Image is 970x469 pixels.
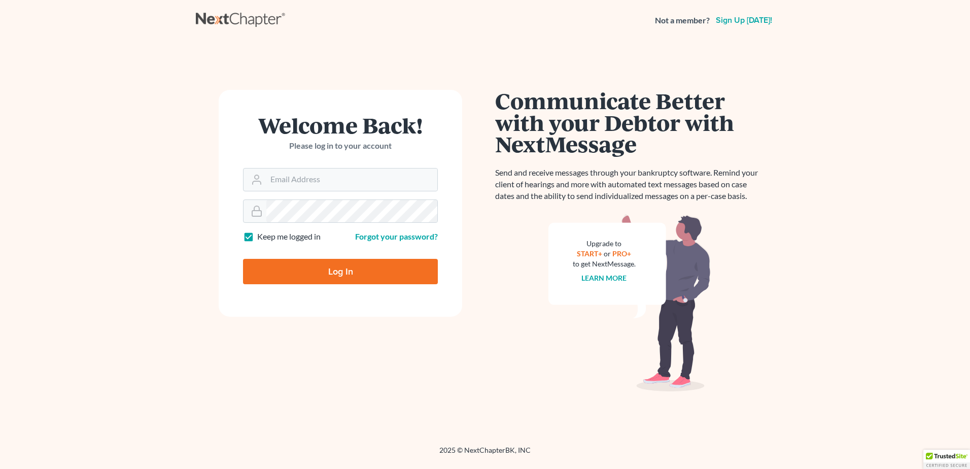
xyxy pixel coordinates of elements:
[266,169,437,191] input: Email Address
[257,231,321,243] label: Keep me logged in
[582,274,627,282] a: Learn more
[243,140,438,152] p: Please log in to your account
[196,445,774,463] div: 2025 © NextChapterBK, INC
[548,214,711,392] img: nextmessage_bg-59042aed3d76b12b5cd301f8e5b87938c9018125f34e5fa2b7a6b67550977c72.svg
[495,90,764,155] h1: Communicate Better with your Debtor with NextMessage
[604,249,611,258] span: or
[355,231,438,241] a: Forgot your password?
[573,259,636,269] div: to get NextMessage.
[923,450,970,469] div: TrustedSite Certified
[243,114,438,136] h1: Welcome Back!
[495,167,764,202] p: Send and receive messages through your bankruptcy software. Remind your client of hearings and mo...
[243,259,438,284] input: Log In
[573,239,636,249] div: Upgrade to
[613,249,632,258] a: PRO+
[714,16,774,24] a: Sign up [DATE]!
[655,15,710,26] strong: Not a member?
[577,249,603,258] a: START+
